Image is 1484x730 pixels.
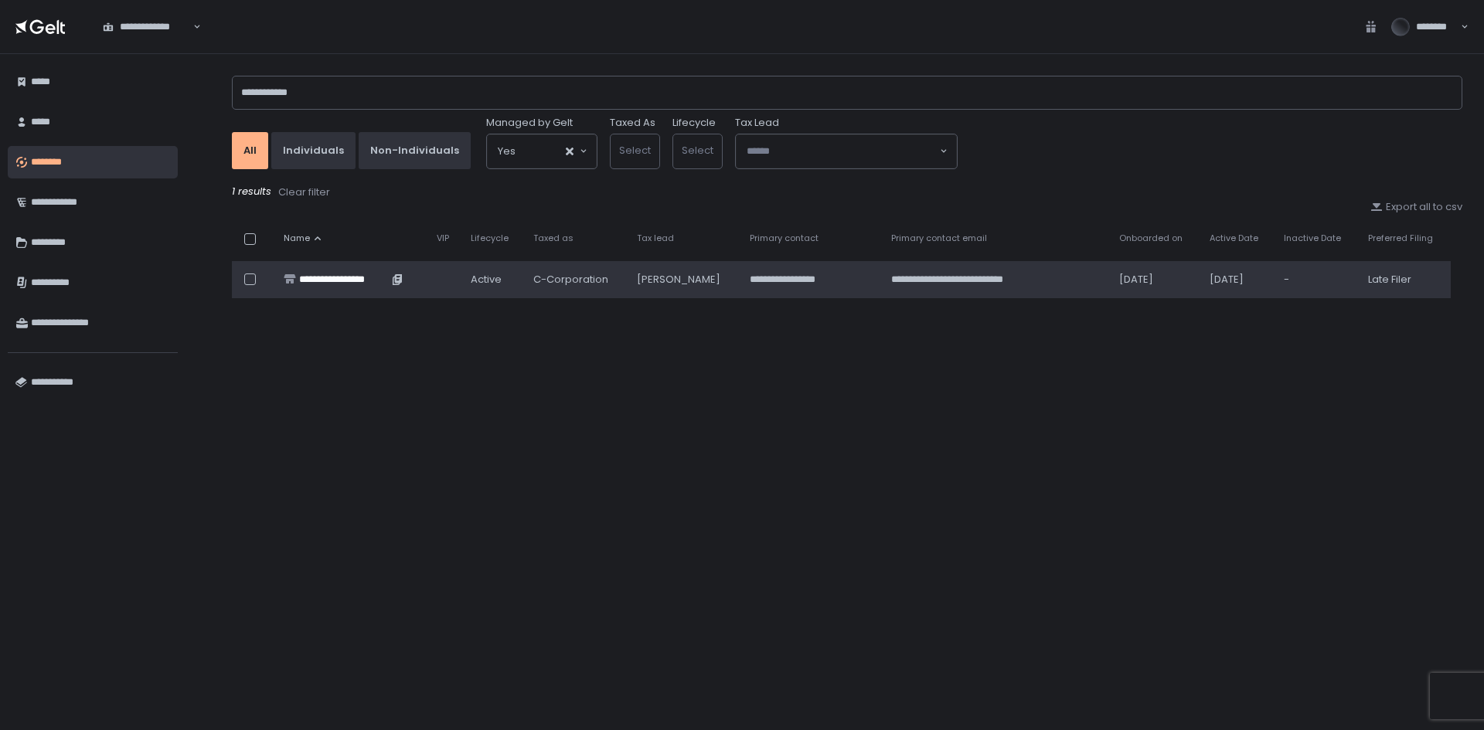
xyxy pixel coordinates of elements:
[619,143,651,158] span: Select
[637,233,674,244] span: Tax lead
[682,143,713,158] span: Select
[610,116,655,130] label: Taxed As
[471,233,509,244] span: Lifecycle
[891,233,987,244] span: Primary contact email
[284,233,310,244] span: Name
[487,134,597,168] div: Search for option
[516,144,564,159] input: Search for option
[370,144,459,158] div: Non-Individuals
[232,185,1462,200] div: 1 results
[498,144,516,159] span: Yes
[1119,273,1191,287] div: [DATE]
[278,185,330,199] div: Clear filter
[243,144,257,158] div: All
[1210,273,1265,287] div: [DATE]
[1370,200,1462,214] button: Export all to csv
[747,144,938,159] input: Search for option
[1284,233,1341,244] span: Inactive Date
[533,273,618,287] div: C-Corporation
[283,144,344,158] div: Individuals
[736,134,957,168] div: Search for option
[637,273,731,287] div: [PERSON_NAME]
[1368,273,1441,287] div: Late Filer
[1368,233,1433,244] span: Preferred Filing
[271,132,356,169] button: Individuals
[1119,233,1183,244] span: Onboarded on
[232,132,268,169] button: All
[533,233,574,244] span: Taxed as
[750,233,819,244] span: Primary contact
[735,116,779,130] span: Tax Lead
[1284,273,1349,287] div: -
[93,11,201,43] div: Search for option
[191,19,192,35] input: Search for option
[277,185,331,200] button: Clear filter
[1210,233,1258,244] span: Active Date
[486,116,573,130] span: Managed by Gelt
[359,132,471,169] button: Non-Individuals
[471,273,502,287] span: active
[437,233,449,244] span: VIP
[566,148,574,155] button: Clear Selected
[672,116,716,130] label: Lifecycle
